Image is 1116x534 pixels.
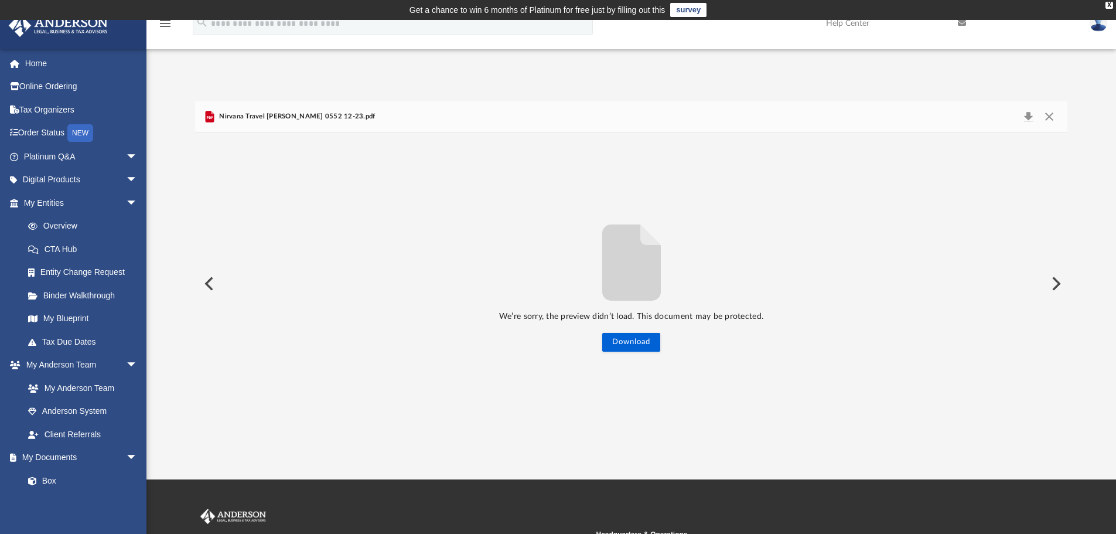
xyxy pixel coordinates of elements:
a: My Anderson Team [16,376,144,400]
a: Tax Due Dates [16,330,155,353]
span: Nirvana Travel [PERSON_NAME] 0552 12-23.pdf [217,111,376,122]
span: arrow_drop_down [126,446,149,470]
a: Online Ordering [8,75,155,98]
img: Anderson Advisors Platinum Portal [5,14,111,37]
a: Overview [16,215,155,238]
span: arrow_drop_down [126,145,149,169]
img: Anderson Advisors Platinum Portal [198,509,268,524]
button: Download [602,333,660,352]
a: Tax Organizers [8,98,155,121]
p: We’re sorry, the preview didn’t load. This document may be protected. [195,309,1068,324]
a: Home [8,52,155,75]
a: Platinum Q&Aarrow_drop_down [8,145,155,168]
i: menu [158,16,172,30]
a: Box [16,469,144,492]
a: Binder Walkthrough [16,284,155,307]
button: Close [1039,108,1060,125]
a: Meeting Minutes [16,492,149,516]
a: survey [670,3,707,17]
i: search [196,16,209,29]
a: My Documentsarrow_drop_down [8,446,149,470]
div: File preview [195,132,1068,435]
div: Get a chance to win 6 months of Platinum for free just by filling out this [409,3,665,17]
a: Digital Productsarrow_drop_down [8,168,155,192]
a: My Blueprint [16,307,149,331]
span: arrow_drop_down [126,353,149,377]
button: Previous File [195,267,221,300]
div: close [1105,2,1113,9]
div: NEW [67,124,93,142]
a: My Entitiesarrow_drop_down [8,191,155,215]
div: Preview [195,101,1068,435]
a: Entity Change Request [16,261,155,284]
span: arrow_drop_down [126,191,149,215]
span: arrow_drop_down [126,168,149,192]
button: Next File [1042,267,1068,300]
img: User Pic [1090,15,1107,32]
a: Client Referrals [16,423,149,446]
button: Download [1018,108,1039,125]
a: My Anderson Teamarrow_drop_down [8,353,149,377]
a: menu [158,22,172,30]
a: CTA Hub [16,237,155,261]
a: Anderson System [16,400,149,423]
a: Order StatusNEW [8,121,155,145]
